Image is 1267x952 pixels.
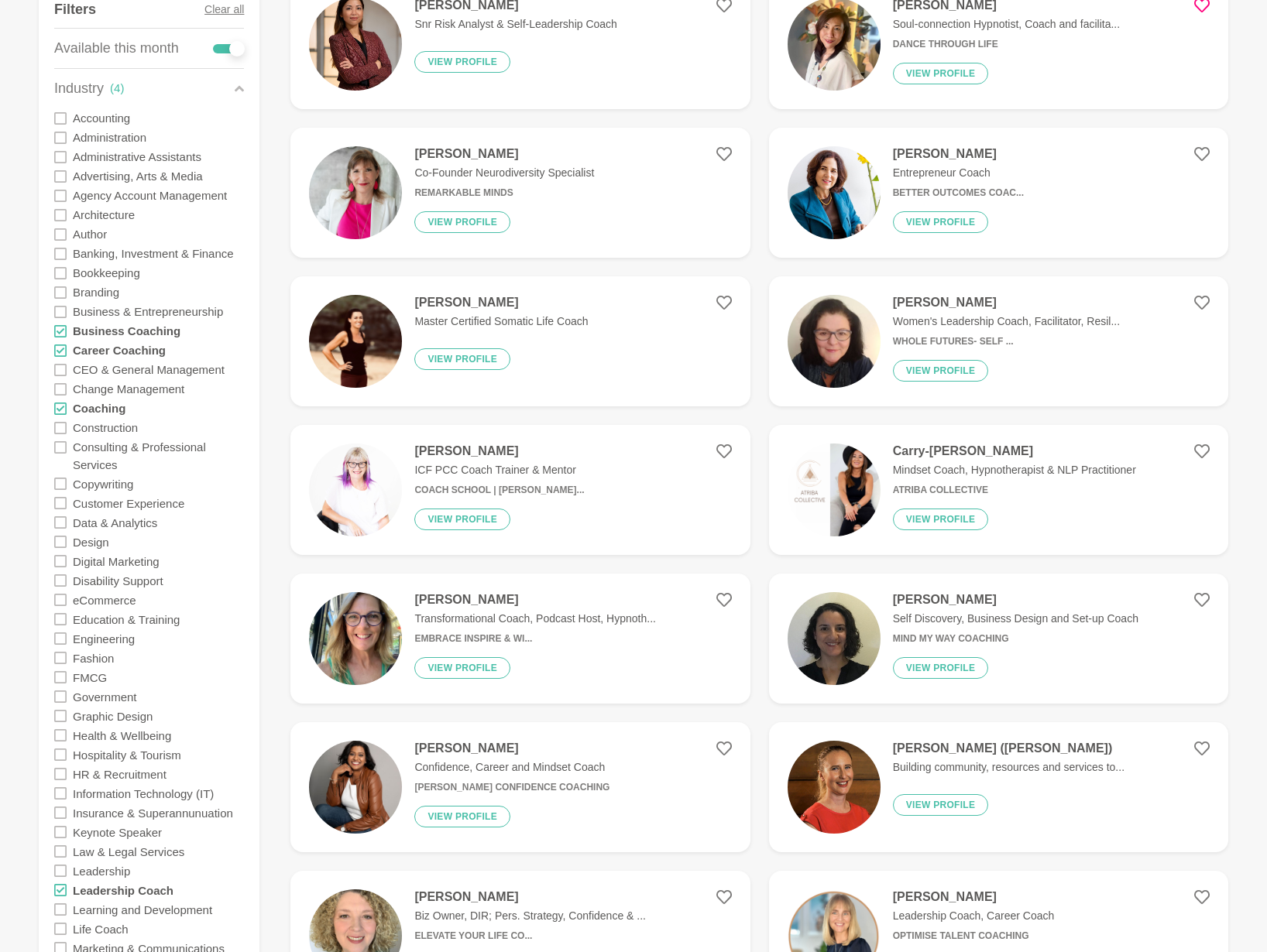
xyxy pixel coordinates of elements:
h4: [PERSON_NAME] [414,741,609,756]
h4: [PERSON_NAME] [893,889,1055,905]
h6: Mind My Way Coaching [893,633,1138,645]
p: Co-Founder Neurodiversity Specialist [414,165,594,181]
label: HR & Recruitment [73,764,167,783]
h4: [PERSON_NAME] [414,889,646,905]
label: Architecture [73,205,135,224]
label: Design [73,532,109,551]
p: Soul-connection Hypnotist, Coach and facilita... [893,16,1120,33]
div: ( 4 ) [110,80,124,98]
label: Life Coach [73,919,129,938]
label: Banking, Investment & Finance [73,244,234,263]
img: be424144d6d793bdf34fc91f30e58b38cc251120-886x886.jpg [788,592,881,685]
img: cf414c84122d07c30fd80c1c66d19f241ac9dff3-800x800.jpg [788,741,881,834]
h4: Filters [54,1,96,19]
label: Hospitality & Tourism [73,745,181,764]
a: [PERSON_NAME]Master Certified Somatic Life CoachView profile [290,276,750,406]
h4: [PERSON_NAME] [414,146,594,162]
h6: Optimise Talent Coaching [893,930,1055,942]
button: View profile [414,211,510,233]
label: Disability Support [73,570,163,590]
img: 9960a17d1dcf4d282832fdc625ff8e684ff06726-1080x1920.jpg [309,146,402,239]
a: [PERSON_NAME]Self Discovery, Business Design and Set-up CoachMind My Way CoachingView profile [769,574,1228,704]
label: Career Coaching [73,341,166,360]
h4: [PERSON_NAME] [414,295,588,310]
a: [PERSON_NAME]Women's Leadership Coach, Facilitator, Resil...Whole Futures- Self ...View profile [769,276,1228,406]
label: Agency Account Management [73,186,227,205]
label: Administrative Assistants [73,147,201,166]
label: Advertising, Arts & Media [73,166,203,186]
p: Self Discovery, Business Design and Set-up Coach [893,611,1138,627]
button: View profile [893,657,989,679]
h6: Better Outcomes Coac... [893,187,1024,199]
h6: [PERSON_NAME] Confidence Coaching [414,782,609,793]
button: View profile [414,51,510,73]
p: Leadership Coach, Career Coach [893,908,1055,924]
a: [PERSON_NAME]Entrepreneur CoachBetter Outcomes Coac...View profile [769,128,1228,258]
label: Education & Training [73,609,180,628]
img: bc4c1a949b657d47f3b408cf720d91789dc47126-1575x1931.jpg [788,146,881,239]
label: Copywriting [73,474,133,493]
h6: Elevate Your Life Co... [414,930,646,942]
button: View profile [414,806,510,827]
a: [PERSON_NAME]ICF PCC Coach Trainer & MentorCoach School | [PERSON_NAME]...View profile [290,425,750,555]
label: Change Management [73,379,184,399]
p: Biz Owner, DIR; Pers. Strategy, Confidence & ... [414,908,646,924]
h6: Atriba Collective [893,485,1136,496]
label: Branding [73,283,119,302]
label: Digital Marketing [73,551,160,570]
label: Customer Experience [73,493,184,512]
label: CEO & General Management [73,360,225,379]
h6: Embrace Inspire & Wi... [414,633,656,645]
h4: [PERSON_NAME] [893,592,1138,608]
label: Accounting [73,108,130,128]
a: [PERSON_NAME]Co-Founder Neurodiversity SpecialistRemarkable MindsView profile [290,128,750,258]
p: ICF PCC Coach Trainer & Mentor [414,462,584,478]
img: 61d3c87d136e5cabbf53b867e18e40da682d5660-576x864.jpg [309,741,402,834]
p: Mindset Coach, Hypnotherapist & NLP Practitioner [893,462,1136,478]
label: Graphic Design [73,706,153,725]
label: Author [73,224,107,244]
label: eCommerce [73,590,136,609]
label: Data & Analytics [73,512,157,532]
button: View profile [414,509,510,530]
h4: [PERSON_NAME] ([PERSON_NAME]) [893,741,1125,756]
p: Snr Risk Analyst & Self-Leadership Coach [414,16,616,33]
h6: Dance through Life [893,39,1120,50]
label: FMCG [73,667,107,687]
img: fce8846dfc9915dc30a9b5013df766b3f18915bb-3080x3838.jpg [309,443,402,536]
label: Engineering [73,628,135,648]
label: Administration [73,128,146,147]
h6: Coach School | [PERSON_NAME]... [414,485,584,496]
a: [PERSON_NAME]Transformational Coach, Podcast Host, Hypnoth...Embrace Inspire & Wi...View profile [290,574,750,704]
label: Law & Legal Services [73,841,184,861]
button: View profile [893,360,989,382]
p: Entrepreneur Coach [893,165,1024,181]
h4: Carry-[PERSON_NAME] [893,443,1136,459]
label: Fashion [73,648,114,667]
button: View profile [893,211,989,233]
label: Information Technology (IT) [73,783,214,803]
img: 5aeb252bf5a40be742549a1bb63f1101c2365f2e-280x373.jpg [788,295,881,388]
label: Insurance & Superannunuation [73,803,233,822]
label: Coaching [73,399,125,418]
label: Leadership [73,861,130,880]
p: Master Certified Somatic Life Coach [414,313,588,330]
label: Bookkeeping [73,263,140,283]
h6: Whole Futures- Self ... [893,336,1120,348]
h4: [PERSON_NAME] [893,295,1120,310]
label: Government [73,687,137,706]
img: 9032db4009e2d2eafb36946391b9ef56b15b7b48-2316x3088.jpg [309,592,402,685]
p: Available this month [54,38,179,59]
img: 633bd0bbd31cd0e3f6320c8ff2de2385bf732874-1080x1080.png [788,443,881,536]
p: Confidence, Career and Mindset Coach [414,759,609,776]
a: [PERSON_NAME]Confidence, Career and Mindset Coach[PERSON_NAME] Confidence CoachingView profile [290,722,750,852]
p: Transformational Coach, Podcast Host, Hypnoth... [414,611,656,627]
h6: Remarkable Minds [414,187,594,199]
button: View profile [414,657,510,679]
label: Learning and Development [73,899,212,919]
img: 8db6cc805b1ca5f5fdd33356fe94b55f100628b6-1921x2796.jpg [309,295,402,388]
label: Construction [73,418,138,437]
label: Consulting & Professional Services [73,437,244,474]
p: Women's Leadership Coach, Facilitator, Resil... [893,313,1120,330]
p: Building community, resources and services to... [893,759,1125,776]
